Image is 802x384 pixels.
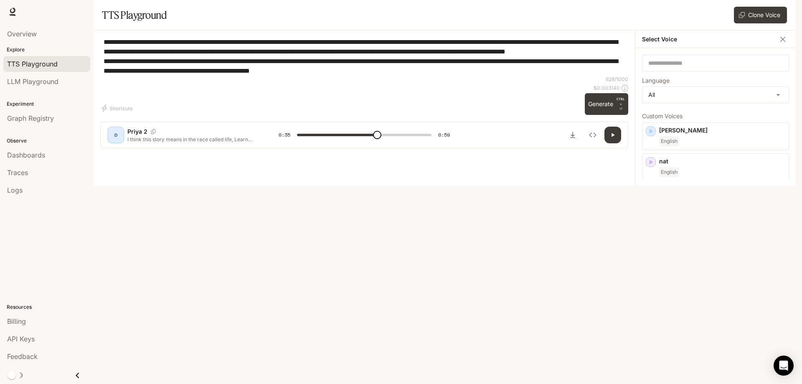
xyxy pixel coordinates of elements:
[147,129,159,134] button: Copy Voice ID
[606,76,628,83] p: 628 / 1000
[584,127,601,143] button: Inspect
[642,78,670,84] p: Language
[617,97,625,107] p: CTRL +
[109,128,122,142] div: D
[659,157,785,165] p: nat
[279,131,290,139] span: 0:35
[659,167,679,177] span: English
[564,127,581,143] button: Download audio
[100,102,136,115] button: Shortcuts
[127,127,147,136] p: Priya 2
[585,93,628,115] button: GenerateCTRL +⏎
[642,113,789,119] p: Custom Voices
[438,131,450,139] span: 0:59
[127,136,259,143] p: I think this story means in the race called life, Learn who you are and not who others want you t...
[617,97,625,112] p: ⏎
[102,7,167,23] h1: TTS Playground
[659,136,679,146] span: English
[774,356,794,376] div: Open Intercom Messenger
[659,126,785,135] p: [PERSON_NAME]
[734,7,787,23] button: Clone Voice
[594,84,620,92] p: $ 0.003140
[642,87,789,103] div: All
